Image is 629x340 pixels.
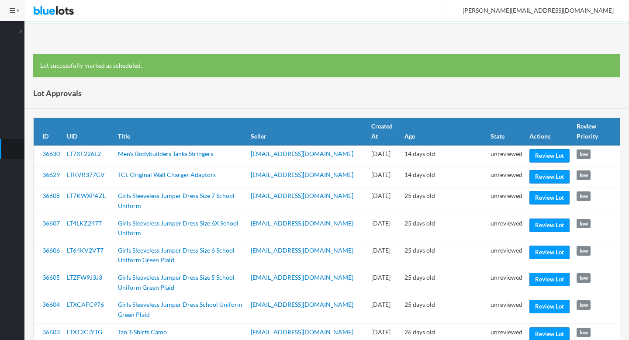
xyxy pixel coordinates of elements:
[42,246,60,254] a: 36606
[42,150,60,157] a: 36630
[577,170,591,180] span: low
[577,191,591,201] span: low
[529,170,570,184] a: Review Lot
[251,150,353,157] a: [EMAIL_ADDRESS][DOMAIN_NAME]
[42,328,60,336] a: 36603
[118,246,235,264] a: Girls Sleeveless Jumper Dress Size 6 School Uniform Green Plaid
[67,301,104,308] a: LTXCAFC976
[42,192,60,199] a: 36608
[118,192,235,209] a: Girls Sleeveless Jumper Dress Size 7 School Uniform
[401,215,487,242] td: 25 days old
[453,7,614,14] span: [PERSON_NAME][EMAIL_ADDRESS][DOMAIN_NAME]
[34,118,63,145] th: ID
[67,171,105,178] a: LTKVR377GV
[368,167,401,187] td: [DATE]
[487,215,526,242] td: unreviewed
[118,150,213,157] a: Men's Bodybuilders Tanks Stringers
[487,296,526,323] td: unreviewed
[251,192,353,199] a: [EMAIL_ADDRESS][DOMAIN_NAME]
[33,54,620,78] div: Lot successfully marked as scheduled.
[368,215,401,242] td: [DATE]
[33,87,82,100] h1: Lot Approvals
[487,187,526,215] td: unreviewed
[67,246,104,254] a: LT64KV2VT7
[573,118,620,145] th: Review Priority
[401,269,487,296] td: 25 days old
[401,242,487,269] td: 25 days old
[577,246,591,256] span: low
[487,118,526,145] th: State
[67,219,102,227] a: LT4LKZ247T
[401,296,487,323] td: 25 days old
[368,118,401,145] th: Created At
[487,242,526,269] td: unreviewed
[67,274,102,281] a: LTZFW9J3J3
[487,167,526,187] td: unreviewed
[368,242,401,269] td: [DATE]
[529,246,570,259] a: Review Lot
[577,328,591,337] span: low
[529,300,570,313] a: Review Lot
[63,118,114,145] th: UID
[401,118,487,145] th: Age
[67,328,102,336] a: LTXT2CJYTG
[118,219,238,237] a: Girls Sleeveless Jumper Dress Size 6X School Uniform
[529,149,570,163] a: Review Lot
[577,300,591,310] span: low
[118,328,167,336] a: Tan T-Shirts Camo
[368,187,401,215] td: [DATE]
[251,274,353,281] a: [EMAIL_ADDRESS][DOMAIN_NAME]
[118,274,235,291] a: Girls Sleeveless Jumper Dress Size 5 School Uniform Green Plaid
[526,118,573,145] th: Actions
[529,219,570,232] a: Review Lot
[487,269,526,296] td: unreviewed
[67,192,106,199] a: LT7KWXPAZL
[529,273,570,286] a: Review Lot
[42,171,60,178] a: 36629
[251,301,353,308] a: [EMAIL_ADDRESS][DOMAIN_NAME]
[42,219,60,227] a: 36607
[529,191,570,205] a: Review Lot
[401,187,487,215] td: 25 days old
[487,145,526,167] td: unreviewed
[251,246,353,254] a: [EMAIL_ADDRESS][DOMAIN_NAME]
[401,167,487,187] td: 14 days old
[368,296,401,323] td: [DATE]
[401,145,487,167] td: 14 days old
[577,149,591,159] span: low
[251,219,353,227] a: [EMAIL_ADDRESS][DOMAIN_NAME]
[42,301,60,308] a: 36604
[368,145,401,167] td: [DATE]
[251,328,353,336] a: [EMAIL_ADDRESS][DOMAIN_NAME]
[67,150,101,157] a: LT7XF226L2
[368,269,401,296] td: [DATE]
[577,273,591,283] span: low
[247,118,368,145] th: Seller
[118,301,242,318] a: Girls Sleeveless Jumper Dress School Uniform Green Plaid
[577,219,591,229] span: low
[42,274,60,281] a: 36605
[118,171,216,178] a: TCL Original Wall Charger Adaptors
[251,171,353,178] a: [EMAIL_ADDRESS][DOMAIN_NAME]
[114,118,247,145] th: Title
